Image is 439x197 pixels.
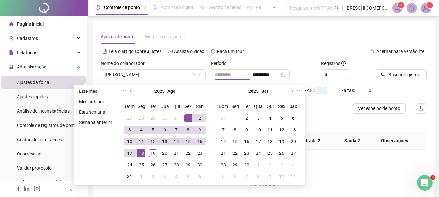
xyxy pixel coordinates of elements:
li: Este mês [76,87,115,95]
div: 11 [137,138,145,145]
div: 27 [161,161,169,169]
div: 20 [290,138,297,145]
sup: 1 [398,2,404,8]
div: 18 [266,138,274,145]
td: 2025-09-01 [136,171,147,182]
td: 2025-10-09 [264,171,276,182]
div: 15 [184,138,192,145]
span: notification [394,5,400,11]
span: Faça um tour [217,49,244,54]
div: 8 [254,173,262,180]
div: 27 [126,114,134,122]
div: 2 [243,114,251,122]
span: dashboard [247,5,252,10]
div: 6 [161,126,169,134]
td: 2025-08-26 [147,159,159,171]
span: BRESCHI COMERCIO DE ALIMENTOS [347,5,388,12]
th: Seg [136,101,147,112]
span: search [334,6,339,11]
button: Buscar registros [376,69,427,80]
td: 2025-09-22 [229,147,241,159]
span: home [9,22,14,26]
th: Sex [182,101,194,112]
div: 6 [196,173,204,180]
span: user-add [9,36,14,41]
td: 2025-08-02 [194,112,206,124]
th: Saída 2 [331,132,373,150]
div: 8 [184,126,192,134]
span: swap-right [245,72,250,77]
button: month panel [167,85,175,98]
td: 2025-09-27 [288,147,299,159]
td: 2025-08-16 [194,136,206,147]
div: 30 [161,114,169,122]
span: history [211,49,215,54]
span: ellipsis [272,5,277,10]
th: Ter [241,101,252,112]
th: Sáb [194,101,206,112]
td: 2025-09-17 [252,136,264,147]
span: Análise de inconsistências [17,108,70,114]
td: 2025-08-29 [182,159,194,171]
span: down [198,73,202,77]
td: 2025-09-16 [241,136,252,147]
div: 1 [184,114,192,122]
sup: Atualize o seu contato no menu Meus Dados [426,2,433,8]
span: sun [200,5,205,10]
div: 30 [196,161,204,169]
td: 2025-08-24 [124,159,136,171]
span: Alternar para versão lite [376,49,424,54]
div: 24 [254,149,262,157]
td: 2025-09-18 [264,136,276,147]
div: 12 [278,126,286,134]
td: 2025-08-01 [182,112,194,124]
div: 10 [278,173,286,180]
span: instagram [34,185,40,192]
td: 2025-09-21 [217,147,229,159]
td: 2025-08-18 [136,147,147,159]
td: 2025-08-20 [159,147,171,159]
td: 2025-08-04 [136,124,147,136]
span: Link para registro rápido [17,180,66,185]
span: pushpin [143,6,147,10]
label: Nome do colaborador [101,60,149,67]
span: ANDIELLY PEREIRA BOTELHO [105,70,202,80]
span: Leia o artigo sobre ajustes [109,49,161,54]
span: Cadastros [17,36,38,41]
td: 2025-08-25 [136,159,147,171]
button: Ver espelho de ponto [353,103,406,114]
th: Seg [229,101,241,112]
div: 2 [149,173,157,180]
span: Ajustes rápidos [17,94,48,99]
div: 28 [137,114,145,122]
div: 3 [161,173,169,180]
span: left [69,187,73,191]
td: 2025-09-02 [241,112,252,124]
li: Esta semana [76,108,115,116]
div: 4 [173,173,180,180]
div: 9 [266,173,274,180]
td: 2025-08-08 [182,124,194,136]
div: 20 [161,149,169,157]
div: 10 [254,126,262,134]
div: 6 [231,173,239,180]
span: Faltas: [341,88,356,93]
div: 19 [278,138,286,145]
div: 9 [243,126,251,134]
td: 2025-09-05 [182,171,194,182]
div: 9 [196,126,204,134]
div: 27 [290,149,297,157]
div: 3 [254,114,262,122]
li: Semana anterior [76,118,115,126]
span: file-text [102,49,107,54]
span: Buscar registros [388,71,421,78]
button: month panel [261,85,268,98]
td: 2025-09-05 [276,112,288,124]
div: 21 [219,149,227,157]
td: 2025-08-28 [171,159,182,171]
div: 31 [173,114,180,122]
span: youtube [168,49,173,54]
td: 2025-08-27 [159,159,171,171]
th: Sex [276,101,288,112]
span: Ajustes da folha [17,80,49,85]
